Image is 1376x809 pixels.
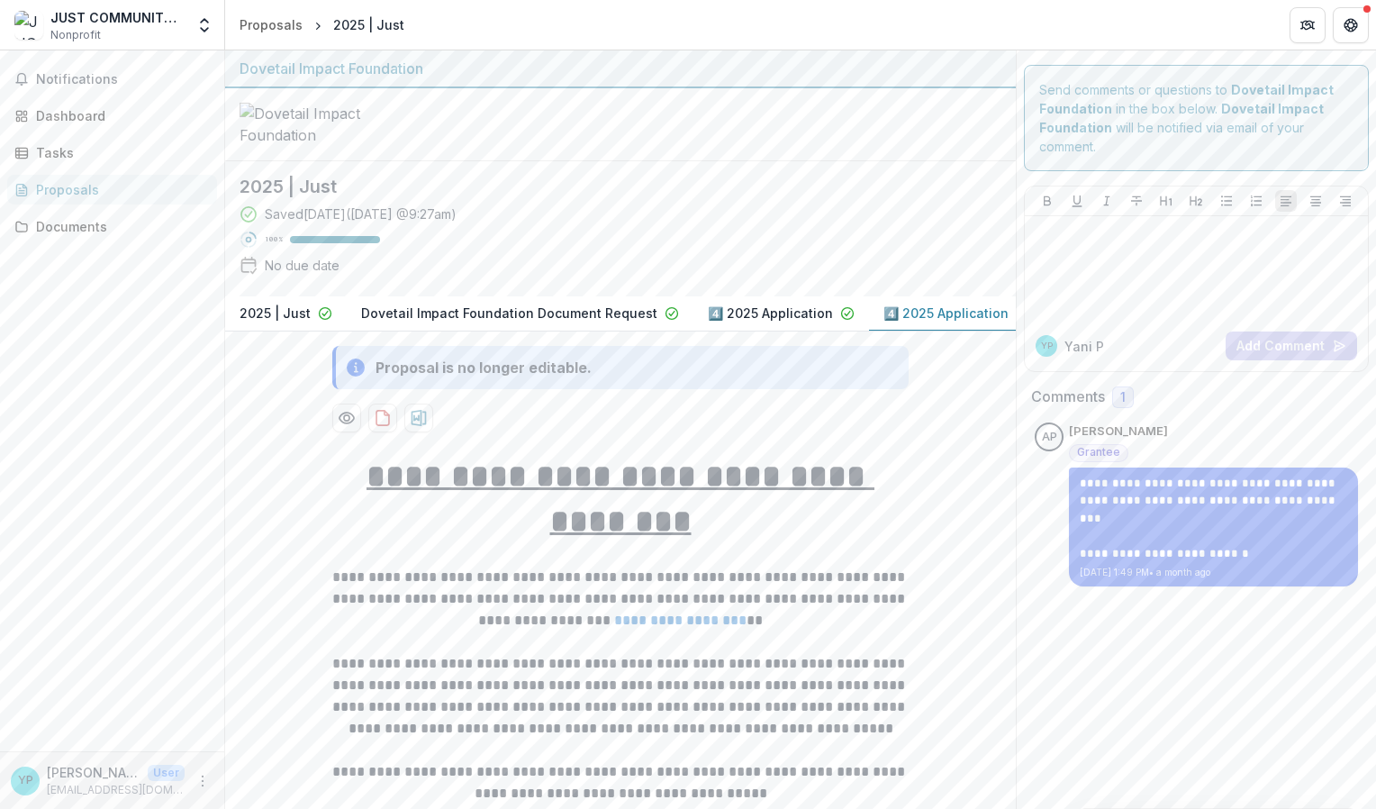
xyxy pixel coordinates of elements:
span: Notifications [36,72,210,87]
a: Documents [7,212,217,241]
p: [PERSON_NAME] [1069,423,1168,441]
button: Add Comment [1226,332,1357,360]
button: Notifications [7,65,217,94]
p: 4️⃣ 2025 Application [708,304,833,323]
button: download-proposal [404,404,433,432]
button: download-proposal [368,404,397,432]
p: [EMAIL_ADDRESS][DOMAIN_NAME] [47,782,185,798]
nav: breadcrumb [232,12,412,38]
button: Ordered List [1245,190,1267,212]
p: 4️⃣ 2025 Application [883,304,1009,323]
button: Open entity switcher [192,7,217,43]
button: Strike [1126,190,1147,212]
button: Get Help [1333,7,1369,43]
span: 1 [1120,390,1126,405]
span: Grantee [1077,446,1120,459]
button: Bold [1037,190,1058,212]
p: Dovetail Impact Foundation Document Request [361,304,657,323]
button: Bullet List [1216,190,1237,212]
p: 2025 | Just [240,304,311,323]
p: Yani P [1064,337,1104,356]
div: 2025 | Just [333,15,404,34]
a: Dashboard [7,101,217,131]
p: User [148,765,185,781]
div: Dovetail Impact Foundation [240,58,1001,79]
span: Nonprofit [50,27,101,43]
div: Yani Pinto [1041,341,1053,350]
h2: 2025 | Just [240,176,973,197]
a: Proposals [232,12,310,38]
button: Align Left [1275,190,1297,212]
button: Preview b01223cb-9709-4f16-9c0f-bd8e5b4fe90f-4.pdf [332,404,361,432]
button: Italicize [1096,190,1118,212]
img: Dovetail Impact Foundation [240,103,420,146]
h2: Comments [1031,388,1105,405]
button: Heading 2 [1185,190,1207,212]
button: Align Right [1335,190,1356,212]
p: 100 % [265,233,283,246]
div: No due date [265,256,339,275]
div: JUST COMMUNITY INC [50,8,185,27]
div: Proposals [240,15,303,34]
div: Proposals [36,180,203,199]
button: Heading 1 [1155,190,1177,212]
div: Documents [36,217,203,236]
a: Tasks [7,138,217,168]
button: More [192,770,213,792]
div: Yani Pinto [18,775,33,786]
img: JUST COMMUNITY INC [14,11,43,40]
p: [DATE] 1:49 PM • a month ago [1080,566,1347,579]
div: Ashley Phillips [1042,432,1057,443]
div: Tasks [36,143,203,162]
div: Dashboard [36,106,203,125]
div: Send comments or questions to in the box below. will be notified via email of your comment. [1024,65,1369,171]
button: Align Center [1305,190,1326,212]
a: Proposals [7,175,217,205]
p: [PERSON_NAME] [47,763,140,782]
div: Saved [DATE] ( [DATE] @ 9:27am ) [265,205,457,223]
button: Underline [1066,190,1088,212]
div: Proposal is no longer editable. [376,357,592,378]
button: Partners [1290,7,1326,43]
